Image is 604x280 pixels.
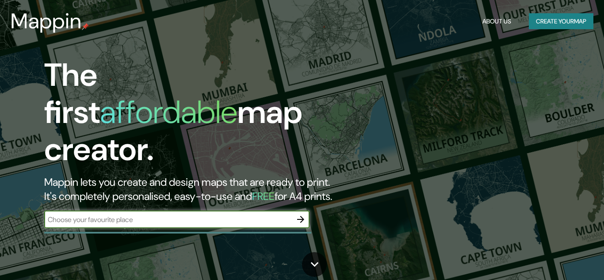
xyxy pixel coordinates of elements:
[44,215,292,225] input: Choose your favourite place
[529,13,593,30] button: Create yourmap
[82,23,89,30] img: mappin-pin
[44,175,346,203] h2: Mappin lets you create and design maps that are ready to print. It's completely personalised, eas...
[100,92,237,133] h1: affordable
[479,13,515,30] button: About Us
[44,57,346,175] h1: The first map creator.
[252,189,275,203] h5: FREE
[11,9,82,34] h3: Mappin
